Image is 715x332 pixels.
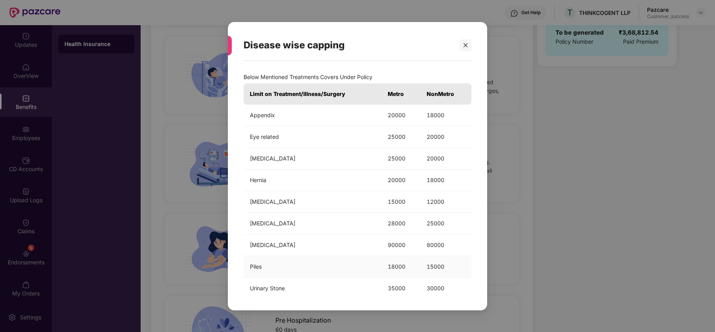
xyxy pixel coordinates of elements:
th: Metro [381,83,420,104]
td: [MEDICAL_DATA] [244,148,381,169]
td: 30000 [420,277,471,299]
td: [MEDICAL_DATA] [244,234,381,256]
td: 18000 [420,104,471,126]
td: Appendix [244,104,381,126]
td: 25000 [381,126,420,148]
td: 20000 [381,104,420,126]
td: [MEDICAL_DATA] [244,191,381,212]
td: Urinary Stone [244,277,381,299]
td: 15000 [420,256,471,277]
p: Below Mentioned Treatments Covers Under Policy [244,72,471,81]
td: 18000 [420,169,471,191]
td: 15000 [381,191,420,212]
td: 20000 [420,126,471,148]
td: 90000 [381,234,420,256]
td: 80000 [420,234,471,256]
span: close [463,42,468,48]
td: 25000 [381,148,420,169]
td: 25000 [420,212,471,234]
td: Eye related [244,126,381,148]
td: [MEDICAL_DATA] [244,212,381,234]
td: Hernia [244,169,381,191]
td: 20000 [381,169,420,191]
td: 18000 [381,256,420,277]
th: NonMetro [420,83,471,104]
td: 35000 [381,277,420,299]
th: Limit on Treatment/Illness/Surgery [244,83,381,104]
td: 12000 [420,191,471,212]
td: 20000 [420,148,471,169]
div: Disease wise capping [244,30,453,61]
td: Piles [244,256,381,277]
td: 28000 [381,212,420,234]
